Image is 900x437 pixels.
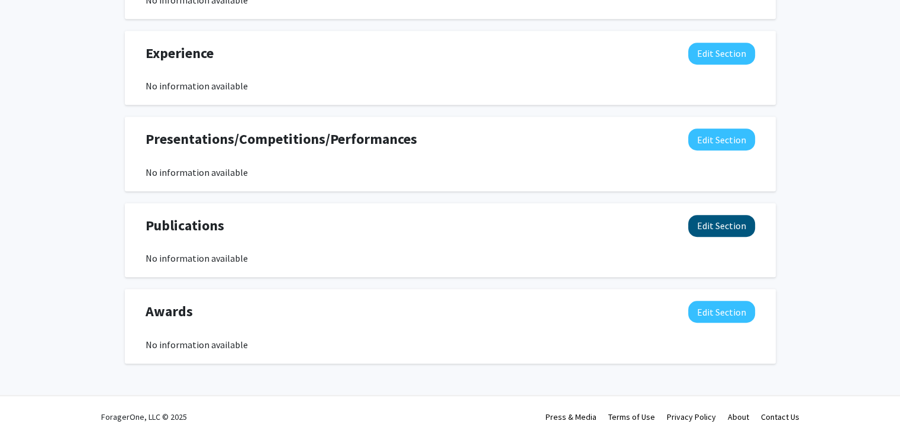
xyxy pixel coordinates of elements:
span: Presentations/Competitions/Performances [146,128,417,150]
div: No information available [146,79,755,93]
a: Privacy Policy [667,412,716,422]
div: No information available [146,338,755,352]
a: Terms of Use [608,412,655,422]
span: Experience [146,43,214,64]
button: Edit Experience [688,43,755,65]
div: No information available [146,251,755,265]
a: Contact Us [761,412,799,422]
button: Edit Presentations/Competitions/Performances [688,128,755,150]
div: No information available [146,165,755,179]
a: About [728,412,749,422]
span: Publications [146,215,224,236]
button: Edit Publications [688,215,755,237]
a: Press & Media [546,412,596,422]
button: Edit Awards [688,301,755,323]
span: Awards [146,301,193,322]
iframe: Chat [9,384,50,428]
